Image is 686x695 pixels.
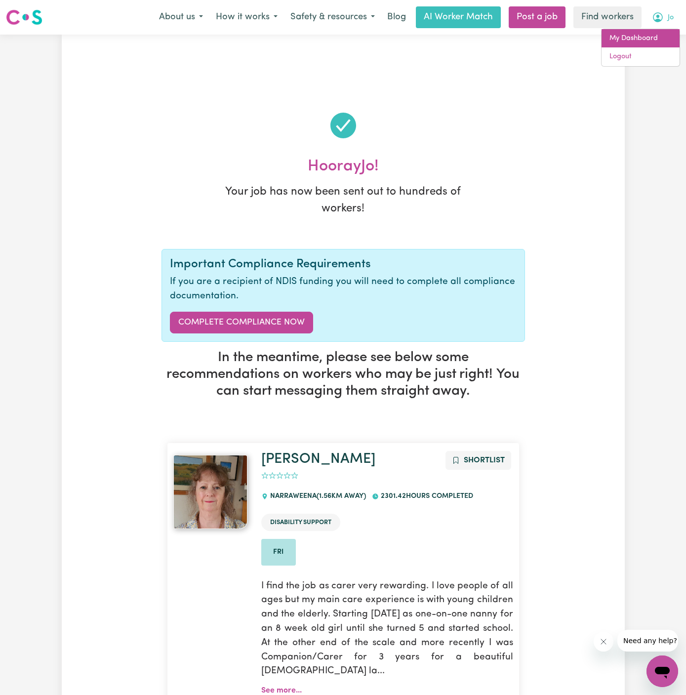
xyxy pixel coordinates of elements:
[594,632,613,652] iframe: Close message
[6,6,42,29] a: Careseekers logo
[220,184,467,217] p: Your job has now been sent out to hundreds of workers!
[646,7,680,28] button: My Account
[509,6,565,28] a: Post a job
[161,157,525,176] h2: Hooray Jo !
[261,452,375,466] a: [PERSON_NAME]
[602,29,680,48] a: My Dashboard
[261,514,340,531] li: Disability Support
[261,573,513,685] p: I find the job as carer very rewarding. I love people of all ages but my main care experience is ...
[173,455,249,529] a: Fiona
[464,456,505,464] span: Shortlist
[416,6,501,28] a: AI Worker Match
[445,451,511,470] button: Add to shortlist
[284,7,381,28] button: Safety & resources
[161,350,525,400] h3: In the meantime, please see below some recommendations on workers who may be just right! You can ...
[261,687,302,695] a: See more...
[317,492,366,500] span: ( 1.56 km away)
[170,312,313,333] a: Complete Compliance Now
[372,483,479,510] div: 2301.42 hours completed
[261,470,298,482] div: add rating by typing an integer from 0 to 5 or pressing arrow keys
[173,455,247,529] img: View Fiona's profile
[209,7,284,28] button: How it works
[602,47,680,66] a: Logout
[261,483,372,510] div: NARRAWEENA
[153,7,209,28] button: About us
[646,655,678,687] iframe: Button to launch messaging window
[573,6,642,28] a: Find workers
[381,6,412,28] a: Blog
[170,275,517,304] p: If you are a recipient of NDIS funding you will need to complete all compliance documentation.
[170,257,517,272] h4: Important Compliance Requirements
[6,8,42,26] img: Careseekers logo
[668,12,674,23] span: Jo
[601,29,680,67] div: My Account
[617,630,678,652] iframe: Message from company
[261,539,296,566] li: Available on Fri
